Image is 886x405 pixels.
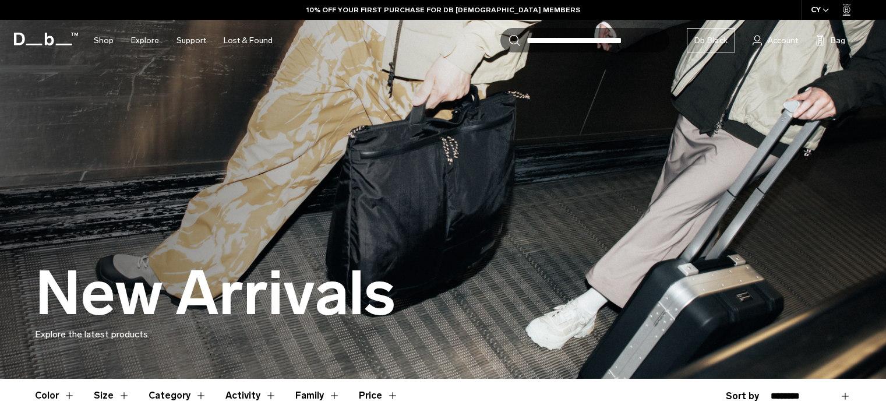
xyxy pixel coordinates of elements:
a: Lost & Found [224,20,273,61]
a: Shop [94,20,114,61]
a: 10% OFF YOUR FIRST PURCHASE FOR DB [DEMOGRAPHIC_DATA] MEMBERS [306,5,580,15]
a: Support [177,20,206,61]
p: Explore the latest products. [35,327,851,341]
a: Account [753,33,798,47]
a: Explore [131,20,159,61]
button: Bag [816,33,845,47]
span: Account [768,34,798,47]
span: Bag [831,34,845,47]
nav: Main Navigation [85,20,281,61]
h1: New Arrivals [35,260,396,327]
a: Db Black [687,28,735,52]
